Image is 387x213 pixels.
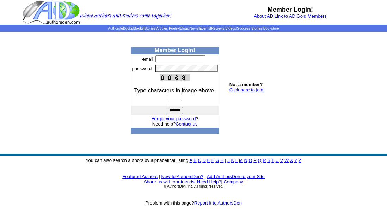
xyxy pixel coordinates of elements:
[263,158,266,163] a: R
[152,116,198,121] font: ?
[225,158,226,163] a: I
[152,121,198,127] font: Need help?
[190,158,192,163] a: A
[268,6,313,13] b: Member Login!
[190,26,198,30] a: News
[237,26,262,30] a: Success Stories
[207,158,210,163] a: E
[253,158,256,163] a: P
[155,47,195,53] b: Member Login!
[108,26,279,30] span: | | | | | | | | | | | |
[134,87,216,93] font: Type characters in image above.
[280,158,283,163] a: V
[164,184,223,188] font: © AuthorsDen, Inc. All rights reserved.
[145,26,155,30] a: Stories
[195,179,196,184] font: |
[299,158,301,163] a: Z
[225,26,236,30] a: Videos
[235,158,238,163] a: L
[176,121,197,127] a: Contact us
[297,13,327,19] a: Gold Members
[275,13,295,19] a: Link to AD
[144,179,195,184] a: Share us with our friends
[122,174,158,179] a: Featured Authors
[159,174,160,179] font: |
[204,174,205,179] font: |
[207,174,265,179] a: Add AuthorsDen to your Site
[121,26,133,30] a: eBooks
[263,26,279,30] a: Bookstore
[254,13,327,19] font: , ,
[211,26,225,30] a: Reviews
[276,158,279,163] a: U
[194,200,242,206] a: Report it to AuthorsDen
[160,74,190,81] img: This Is CAPTCHA Image
[290,158,293,163] a: X
[156,26,168,30] a: Articles
[223,179,243,184] a: Company
[254,13,273,19] a: About AD
[215,158,219,163] a: G
[193,158,197,163] a: B
[198,158,201,163] a: C
[145,200,242,206] font: Problem with this page?
[132,66,152,71] font: password
[197,179,221,184] a: Need Help?
[221,179,243,184] font: |
[169,26,179,30] a: Poetry
[211,158,214,163] a: F
[86,158,301,163] font: You can also search authors by alphabetical listing:
[199,26,210,30] a: Events
[244,158,247,163] a: N
[229,82,263,87] b: Not a member?
[161,174,203,179] a: New to AuthorsDen?
[134,26,143,30] a: Books
[258,158,261,163] a: Q
[202,158,205,163] a: D
[267,158,270,163] a: S
[229,87,265,92] a: Click here to join!
[142,56,153,62] font: email
[239,158,243,163] a: M
[271,158,274,163] a: T
[108,26,120,30] a: Authors
[220,158,223,163] a: H
[284,158,289,163] a: W
[152,116,196,121] a: Forgot your password
[231,158,234,163] a: K
[227,158,230,163] a: J
[249,158,252,163] a: O
[180,26,189,30] a: Blogs
[294,158,297,163] a: Y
